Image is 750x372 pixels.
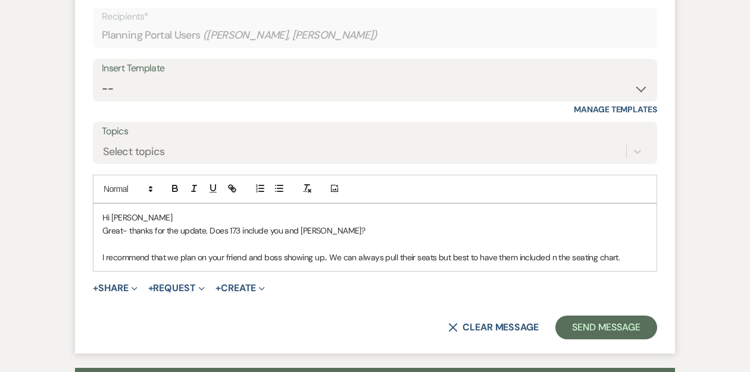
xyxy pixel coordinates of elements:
[555,316,657,339] button: Send Message
[102,123,648,140] label: Topics
[203,27,378,43] span: ( [PERSON_NAME], [PERSON_NAME] )
[148,283,205,293] button: Request
[215,283,265,293] button: Create
[102,224,648,237] p: Great- thanks for the update. Does 173 include you and [PERSON_NAME]?
[93,283,137,293] button: Share
[103,143,165,159] div: Select topics
[93,283,98,293] span: +
[102,9,648,24] p: Recipients*
[448,323,539,332] button: Clear message
[574,104,657,115] a: Manage Templates
[215,283,221,293] span: +
[102,251,648,264] p: I recommend that we plan on your friend and boss showing up.. We can always pull their seats but ...
[102,60,648,77] div: Insert Template
[102,24,648,47] div: Planning Portal Users
[148,283,154,293] span: +
[102,211,648,224] p: Hi [PERSON_NAME]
